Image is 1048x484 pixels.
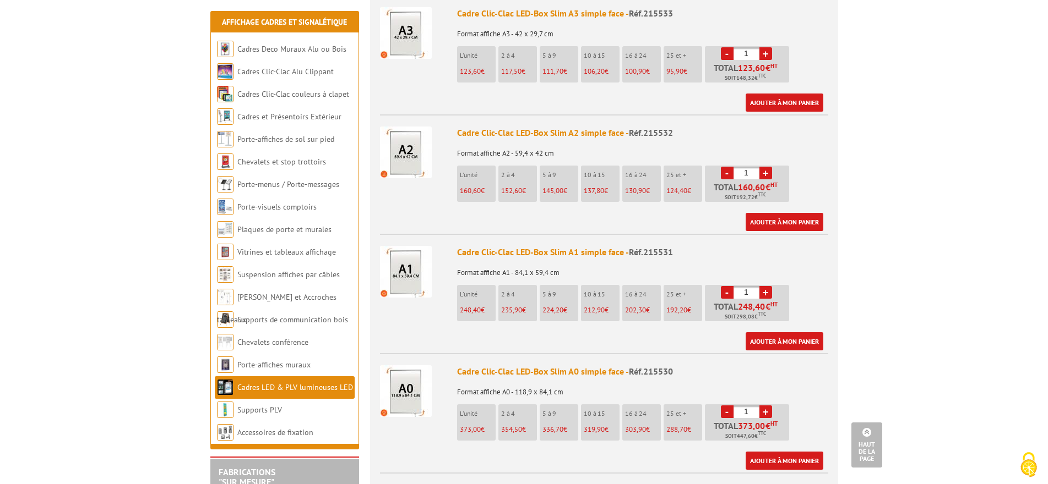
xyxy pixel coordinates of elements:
[584,67,605,76] span: 106,20
[217,86,234,102] img: Cadres Clic-Clac couleurs à clapet
[460,426,496,433] p: €
[542,186,563,195] span: 145,00
[708,302,789,321] p: Total
[625,305,646,315] span: 202,30
[725,432,766,441] span: Soit €
[217,292,336,324] a: [PERSON_NAME] et Accroches tableaux
[737,432,754,441] span: 447,60
[542,171,578,179] p: 5 à 9
[542,67,563,76] span: 111,70
[584,171,620,179] p: 10 à 15
[542,426,578,433] p: €
[542,425,563,434] span: 336,70
[584,290,620,298] p: 10 à 15
[738,302,765,311] span: 248,40
[542,306,578,314] p: €
[237,202,317,212] a: Porte-visuels comptoirs
[629,127,673,138] span: Réf.215532
[736,74,754,82] span: 148,32
[666,410,702,417] p: 25 et +
[625,290,661,298] p: 16 à 24
[217,244,234,260] img: Vitrines et tableaux affichage
[758,191,766,197] sup: TTC
[217,356,234,373] img: Porte-affiches muraux
[457,142,828,157] p: Format affiche A2 - 59,4 x 42 cm
[237,224,332,234] a: Plaques de porte et murales
[457,23,828,38] p: Format affiche A3 - 42 x 29,7 cm
[666,52,702,59] p: 25 et +
[217,402,234,418] img: Supports PLV
[217,379,234,395] img: Cadres LED & PLV lumineuses LED
[501,426,537,433] p: €
[217,131,234,147] img: Porte-affiches de sol sur pied
[501,425,522,434] span: 354,50
[380,365,432,417] img: Cadre Clic-Clac LED-Box Slim A0 simple face
[217,63,234,80] img: Cadres Clic-Clac Alu Clippant
[217,153,234,170] img: Chevalets et stop trottoirs
[770,62,778,70] sup: HT
[666,425,687,434] span: 288,70
[721,167,734,179] a: -
[501,67,522,76] span: 117,50
[625,68,661,75] p: €
[222,17,347,27] a: Affichage Cadres et Signalétique
[725,312,766,321] span: Soit €
[460,171,496,179] p: L'unité
[460,67,481,76] span: 123,60
[501,290,537,298] p: 2 à 4
[501,187,537,195] p: €
[237,112,341,122] a: Cadres et Présentoirs Extérieur
[758,73,766,79] sup: TTC
[542,290,578,298] p: 5 à 9
[625,426,661,433] p: €
[584,426,620,433] p: €
[746,94,823,112] a: Ajouter à mon panier
[666,67,683,76] span: 95,90
[738,63,765,72] span: 123,60
[460,68,496,75] p: €
[501,410,537,417] p: 2 à 4
[746,452,823,470] a: Ajouter à mon panier
[457,261,828,277] p: Format affiche A1 - 84,1 x 59,4 cm
[758,430,766,436] sup: TTC
[584,68,620,75] p: €
[460,306,496,314] p: €
[725,193,766,202] span: Soit €
[217,108,234,125] img: Cadres et Présentoirs Extérieur
[237,315,348,324] a: Supports de communication bois
[708,183,789,202] p: Total
[666,68,702,75] p: €
[738,183,765,191] span: 160,60
[217,334,234,350] img: Chevalets conférence
[237,89,349,99] a: Cadres Clic-Clac couleurs à clapet
[765,63,770,72] span: €
[1015,451,1042,479] img: Cookies (janela modal)
[237,134,334,144] a: Porte-affiches de sol sur pied
[765,302,770,311] span: €
[1009,447,1048,484] button: Cookies (janela modal)
[584,187,620,195] p: €
[460,52,496,59] p: L'unité
[584,52,620,59] p: 10 à 15
[584,410,620,417] p: 10 à 15
[237,360,311,370] a: Porte-affiches muraux
[217,424,234,441] img: Accessoires de fixation
[765,183,770,191] span: €
[765,421,770,430] span: €
[758,311,766,317] sup: TTC
[625,410,661,417] p: 16 à 24
[666,305,687,315] span: 192,20
[217,289,234,305] img: Cimaises et Accroches tableaux
[460,410,496,417] p: L'unité
[457,246,828,258] div: Cadre Clic-Clac LED-Box Slim A1 simple face -
[721,47,734,60] a: -
[237,247,336,257] a: Vitrines et tableaux affichage
[237,44,346,54] a: Cadres Deco Muraux Alu ou Bois
[708,421,789,441] p: Total
[217,221,234,238] img: Plaques de porte et murales
[625,171,661,179] p: 16 à 24
[237,157,326,167] a: Chevalets et stop trottoirs
[460,187,496,195] p: €
[542,305,563,315] span: 224,20
[746,213,823,231] a: Ajouter à mon panier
